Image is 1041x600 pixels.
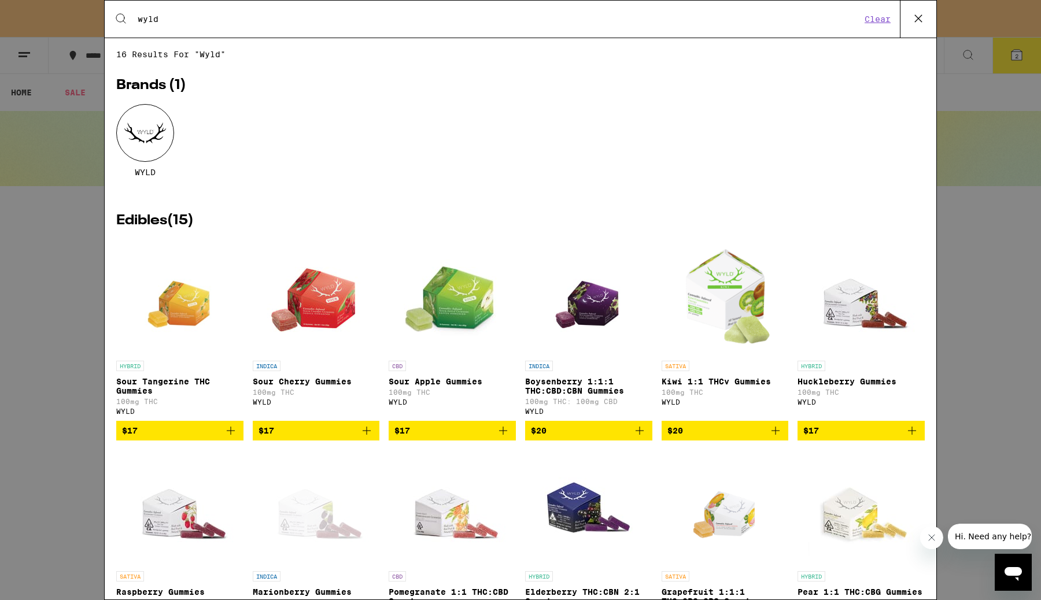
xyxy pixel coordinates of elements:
input: Search for products & categories [137,14,861,24]
p: Huckleberry Gummies [798,377,925,386]
iframe: Message from company [948,524,1032,549]
div: WYLD [389,398,516,406]
p: INDICA [253,361,280,371]
span: $17 [394,426,410,435]
img: WYLD - Raspberry Gummies [122,450,238,565]
p: SATIVA [116,571,144,582]
button: Add to bag [662,421,789,440]
p: Marionberry Gummies [253,587,380,597]
a: Open page for Kiwi 1:1 THCv Gummies from WYLD [662,239,789,421]
div: WYLD [662,398,789,406]
a: Open page for Boysenberry 1:1:1 THC:CBD:CBN Gummies from WYLD [525,239,652,421]
p: 100mg THC [116,398,243,405]
img: WYLD - Elderberry THC:CBN 2:1 Gummies [531,450,647,565]
iframe: Button to launch messaging window [995,554,1032,591]
button: Add to bag [798,421,925,440]
img: WYLD - Boysenberry 1:1:1 THC:CBD:CBN Gummies [547,239,630,355]
p: 100mg THC [253,388,380,396]
button: Add to bag [253,421,380,440]
span: $20 [667,426,683,435]
p: 100mg THC [389,388,516,396]
a: Open page for Sour Tangerine THC Gummies from WYLD [116,239,243,421]
p: Boysenberry 1:1:1 THC:CBD:CBN Gummies [525,377,652,395]
a: Open page for Sour Cherry Gummies from WYLD [253,239,380,421]
p: Kiwi 1:1 THCv Gummies [662,377,789,386]
img: WYLD - Pomegranate 1:1 THC:CBD Gummies [394,450,510,565]
p: HYBRID [525,571,553,582]
span: 16 results for "wyld" [116,50,925,59]
p: Sour Apple Gummies [389,377,516,386]
button: Clear [861,14,894,24]
img: WYLD - Grapefruit 1:1:1 THC:CBC:CBG Gummies [684,450,766,565]
p: CBD [389,361,406,371]
img: WYLD - Sour Cherry Gummies [258,239,374,355]
p: 100mg THC [662,388,789,396]
p: INDICA [253,571,280,582]
img: WYLD - Pear 1:1 THC:CBG Gummies [803,450,919,565]
div: WYLD [798,398,925,406]
span: $20 [531,426,547,435]
div: WYLD [253,398,380,406]
img: WYLD - Huckleberry Gummies [803,239,919,355]
span: WYLD [135,168,156,177]
img: WYLD - Kiwi 1:1 THCv Gummies [669,239,781,355]
button: Add to bag [116,421,243,440]
p: SATIVA [662,571,689,582]
div: WYLD [525,408,652,415]
iframe: Close message [920,526,943,549]
p: HYBRID [116,361,144,371]
p: CBD [389,571,406,582]
span: $17 [803,426,819,435]
a: Open page for Sour Apple Gummies from WYLD [389,239,516,421]
p: Pear 1:1 THC:CBG Gummies [798,587,925,597]
span: $17 [259,426,274,435]
button: Add to bag [525,421,652,440]
p: SATIVA [662,361,689,371]
h2: Brands ( 1 ) [116,79,925,92]
img: WYLD - Sour Tangerine THC Gummies [138,239,221,355]
p: INDICA [525,361,553,371]
p: HYBRID [798,571,825,582]
a: Open page for Huckleberry Gummies from WYLD [798,239,925,421]
button: Add to bag [389,421,516,440]
img: WYLD - Sour Apple Gummies [394,239,510,355]
h2: Edibles ( 15 ) [116,214,925,228]
p: Raspberry Gummies [116,587,243,597]
p: 100mg THC [798,388,925,396]
div: WYLD [116,408,243,415]
p: Sour Tangerine THC Gummies [116,377,243,395]
p: HYBRID [798,361,825,371]
span: $17 [122,426,138,435]
p: 100mg THC: 100mg CBD [525,398,652,405]
p: Sour Cherry Gummies [253,377,380,386]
